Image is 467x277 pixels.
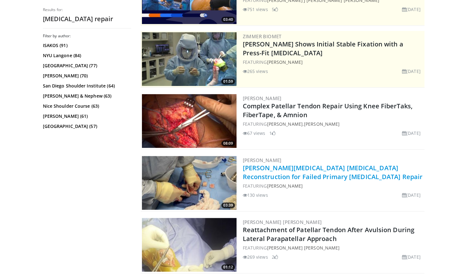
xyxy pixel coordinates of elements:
li: 269 views [243,254,268,260]
a: 01:59 [142,32,236,86]
span: 03:40 [221,17,235,22]
a: [PERSON_NAME] [304,121,340,127]
a: NYU Langone (84) [43,52,130,59]
li: 67 views [243,130,266,136]
a: [PERSON_NAME] (61) [43,113,130,119]
li: 751 views [243,6,268,13]
div: FEATURING , [243,121,423,127]
li: [DATE] [402,130,421,136]
a: Nice Shoulder Course (63) [43,103,130,109]
a: [PERSON_NAME] [267,183,302,189]
span: 01:12 [221,264,235,270]
p: Results for: [43,7,131,12]
h3: Filter by author: [43,33,131,39]
span: 03:39 [221,202,235,208]
span: 08:09 [221,141,235,146]
li: 5 [272,6,278,13]
a: [PERSON_NAME][MEDICAL_DATA] [MEDICAL_DATA] Reconstruction for Failed Primary [MEDICAL_DATA] Repair [243,164,423,181]
div: FEATURING [243,183,423,189]
li: 265 views [243,68,268,75]
a: 03:39 [142,156,236,210]
a: [PERSON_NAME] [243,157,282,163]
a: [GEOGRAPHIC_DATA] (77) [43,63,130,69]
img: 6bc46ad6-b634-4876-a934-24d4e08d5fac.300x170_q85_crop-smart_upscale.jpg [142,32,236,86]
a: [PERSON_NAME] [PERSON_NAME] [243,219,322,225]
div: FEATURING [243,244,423,251]
a: [PERSON_NAME] (70) [43,73,130,79]
a: ISAKOS (91) [43,42,130,49]
li: 1 [269,130,276,136]
a: [GEOGRAPHIC_DATA] (57) [43,123,130,129]
li: [DATE] [402,6,421,13]
a: [PERSON_NAME] [267,59,302,65]
h2: [MEDICAL_DATA] repair [43,15,131,23]
img: ffd3e310-af56-4505-a9e7-4d0efc16f814.300x170_q85_crop-smart_upscale.jpg [142,218,236,272]
a: [PERSON_NAME] [243,95,282,101]
div: FEATURING [243,59,423,65]
span: 01:59 [221,79,235,84]
a: [PERSON_NAME] & Nephew (63) [43,93,130,99]
a: [PERSON_NAME] [267,121,302,127]
img: e1c2b6ee-86c7-40a2-8238-438aca70f309.300x170_q85_crop-smart_upscale.jpg [142,94,236,148]
a: Reattachment of Patellar Tendon After Avulsion During Lateral Parapatellar Approach [243,226,414,243]
li: [DATE] [402,192,421,198]
li: [DATE] [402,254,421,260]
a: 01:12 [142,218,236,272]
li: 2 [272,254,278,260]
a: 08:09 [142,94,236,148]
a: San Diego Shoulder Institute (64) [43,83,130,89]
li: [DATE] [402,68,421,75]
a: Zimmer Biomet [243,33,282,39]
li: 130 views [243,192,268,198]
img: 33de5d74-51c9-46a1-9576-5643e8ed9125.300x170_q85_crop-smart_upscale.jpg [142,156,236,210]
a: Complex Patellar Tendon Repair Using Knee FiberTaks, FiberTape, & Amnion [243,102,412,119]
a: [PERSON_NAME] Shows Initial Stable Fixation with a Press-Fit [MEDICAL_DATA] [243,40,403,57]
a: [PERSON_NAME] [PERSON_NAME] [267,245,340,251]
